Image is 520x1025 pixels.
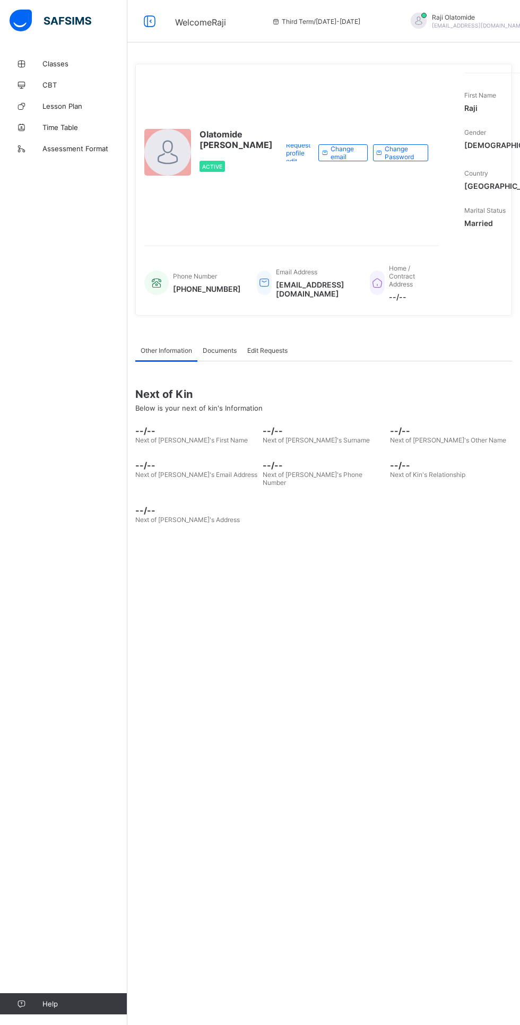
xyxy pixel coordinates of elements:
[173,284,241,293] span: [PHONE_NUMBER]
[385,145,420,161] span: Change Password
[276,280,354,298] span: [EMAIL_ADDRESS][DOMAIN_NAME]
[42,123,127,132] span: Time Table
[135,471,257,479] span: Next of [PERSON_NAME]'s Email Address
[286,141,310,165] span: Request profile edit
[390,460,512,471] span: --/--
[390,471,465,479] span: Next of Kin's Relationship
[247,346,288,354] span: Edit Requests
[390,425,512,436] span: --/--
[464,206,506,214] span: Marital Status
[135,404,263,412] span: Below is your next of kin's Information
[42,144,127,153] span: Assessment Format
[464,169,488,177] span: Country
[42,81,127,89] span: CBT
[203,346,237,354] span: Documents
[135,436,248,444] span: Next of [PERSON_NAME]'s First Name
[42,102,127,110] span: Lesson Plan
[10,10,91,32] img: safsims
[390,436,506,444] span: Next of [PERSON_NAME]'s Other Name
[263,460,385,471] span: --/--
[464,128,486,136] span: Gender
[135,505,257,516] span: --/--
[331,145,359,161] span: Change email
[271,18,360,25] span: session/term information
[263,425,385,436] span: --/--
[464,91,496,99] span: First Name
[135,388,512,401] span: Next of Kin
[173,272,217,280] span: Phone Number
[135,516,240,524] span: Next of [PERSON_NAME]'s Address
[276,268,317,276] span: Email Address
[263,436,370,444] span: Next of [PERSON_NAME]'s Surname
[202,163,222,170] span: Active
[42,1000,127,1008] span: Help
[263,471,362,487] span: Next of [PERSON_NAME]'s Phone Number
[389,292,428,301] span: --/--
[389,264,415,288] span: Home / Contract Address
[135,425,257,436] span: --/--
[175,17,226,28] span: Welcome Raji
[42,59,127,68] span: Classes
[141,346,192,354] span: Other Information
[135,460,257,471] span: --/--
[200,129,273,150] span: Olatomide [PERSON_NAME]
